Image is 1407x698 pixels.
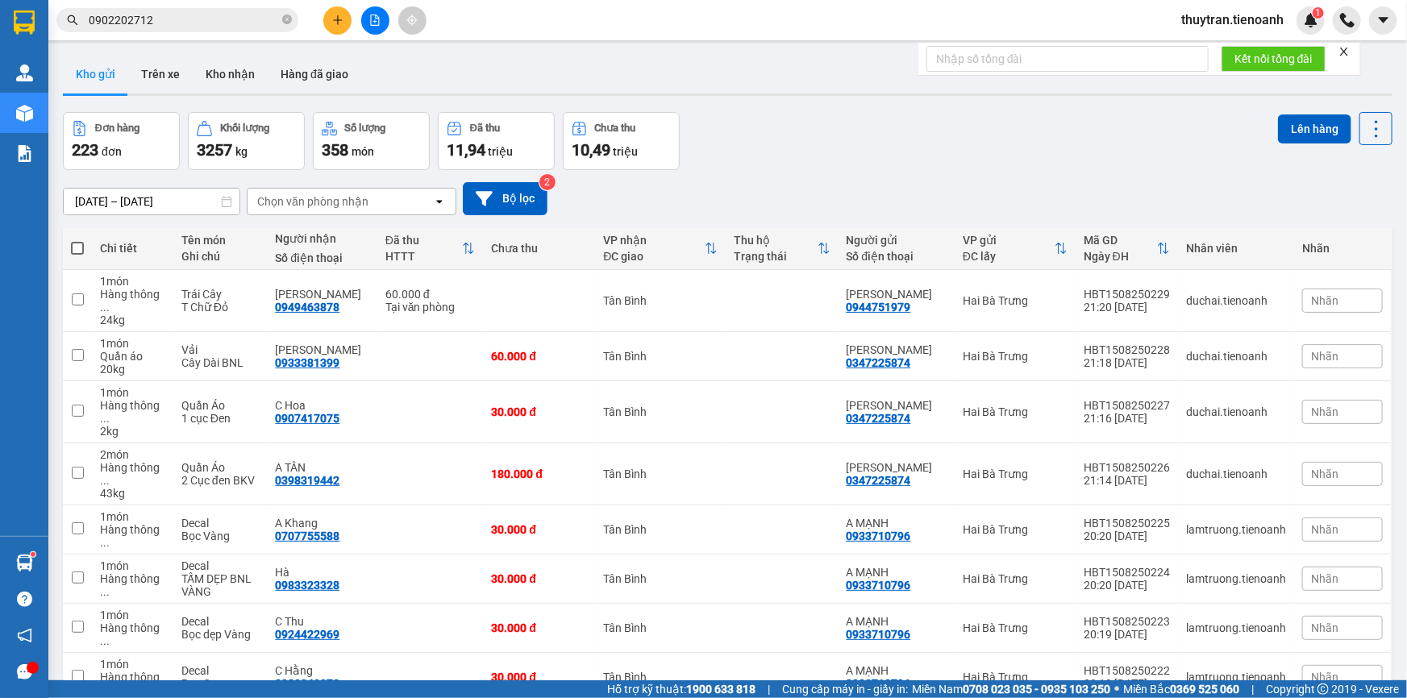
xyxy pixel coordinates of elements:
[1084,628,1170,641] div: 20:19 [DATE]
[604,250,706,263] div: ĐC giao
[95,123,139,134] div: Đơn hàng
[235,145,248,158] span: kg
[1084,301,1170,314] div: 21:20 [DATE]
[100,363,165,376] div: 20 kg
[1311,350,1338,363] span: Nhãn
[181,628,260,641] div: Bọc dẹp Vàng
[100,523,165,549] div: Hàng thông thường
[369,15,381,26] span: file-add
[16,64,33,81] img: warehouse-icon
[275,615,368,628] div: C Thu
[100,671,165,696] div: Hàng thông thường
[89,11,279,29] input: Tìm tên, số ĐT hoặc mã đơn
[275,343,368,356] div: Kim Linh
[100,621,165,647] div: Hàng thông thường
[604,350,718,363] div: Tân Bình
[1315,7,1321,19] span: 1
[607,680,756,698] span: Hỗ trợ kỹ thuật:
[1251,680,1254,698] span: |
[275,579,339,592] div: 0983323328
[847,530,911,542] div: 0933710796
[282,13,292,28] span: close-circle
[1304,13,1318,27] img: icon-new-feature
[181,301,260,314] div: T Chữ Đỏ
[604,467,718,480] div: Tân Bình
[100,609,165,621] div: 1 món
[604,523,718,536] div: Tân Bình
[604,572,718,585] div: Tân Bình
[847,677,911,690] div: 0933710796
[181,399,260,412] div: Quần Áo
[1084,517,1170,530] div: HBT1508250225
[181,664,260,677] div: Decal
[1313,7,1324,19] sup: 1
[100,536,110,549] span: ...
[604,234,706,247] div: VP nhận
[447,140,485,160] span: 11,94
[181,530,260,542] div: Bọc Vàng
[275,399,368,412] div: C Hoa
[1084,234,1157,247] div: Mã GD
[100,559,165,572] div: 1 món
[181,517,260,530] div: Decal
[275,566,368,579] div: Hà
[491,671,587,683] div: 30.000 đ
[16,555,33,571] img: warehouse-icon
[726,227,838,270] th: Toggle SortBy
[67,15,78,26] span: search
[100,337,165,350] div: 1 món
[100,350,165,363] div: Quần áo
[275,356,339,369] div: 0933381399
[1376,13,1391,27] span: caret-down
[1084,288,1170,301] div: HBT1508250229
[275,628,339,641] div: 0924422969
[385,288,476,301] div: 60.000 đ
[323,6,352,35] button: plus
[1186,572,1286,585] div: lamtruong.tienoanh
[193,55,268,93] button: Kho nhận
[1084,474,1170,487] div: 21:14 [DATE]
[438,112,555,170] button: Đã thu11,94 triệu
[128,55,193,93] button: Trên xe
[847,517,947,530] div: A MẠNH
[181,234,260,247] div: Tên món
[734,250,817,263] div: Trạng thái
[188,112,305,170] button: Khối lượng3257kg
[1311,572,1338,585] span: Nhãn
[847,412,911,425] div: 0347225874
[181,559,260,572] div: Decal
[377,227,484,270] th: Toggle SortBy
[1084,461,1170,474] div: HBT1508250226
[1186,294,1286,307] div: duchai.tienoanh
[322,140,348,160] span: 358
[275,288,368,301] div: C NGỌC
[100,288,165,314] div: Hàng thông thường
[406,15,418,26] span: aim
[1123,680,1239,698] span: Miền Bắc
[275,474,339,487] div: 0398319442
[1311,405,1338,418] span: Nhãn
[1084,356,1170,369] div: 21:18 [DATE]
[926,46,1209,72] input: Nhập số tổng đài
[488,145,513,158] span: triệu
[275,517,368,530] div: A Khang
[181,615,260,628] div: Decal
[275,251,368,264] div: Số điện thoại
[963,405,1068,418] div: Hai Bà Trưng
[385,301,476,314] div: Tại văn phòng
[1278,114,1351,143] button: Lên hàng
[491,467,587,480] div: 180.000 đ
[1186,621,1286,634] div: lamtruong.tienoanh
[847,356,911,369] div: 0347225874
[963,234,1055,247] div: VP gửi
[100,634,110,647] span: ...
[398,6,427,35] button: aim
[1076,227,1178,270] th: Toggle SortBy
[63,112,180,170] button: Đơn hàng223đơn
[572,140,610,160] span: 10,49
[613,145,638,158] span: triệu
[847,250,947,263] div: Số điện thoại
[1186,467,1286,480] div: duchai.tienoanh
[275,232,368,245] div: Người nhận
[181,461,260,474] div: Quần Áo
